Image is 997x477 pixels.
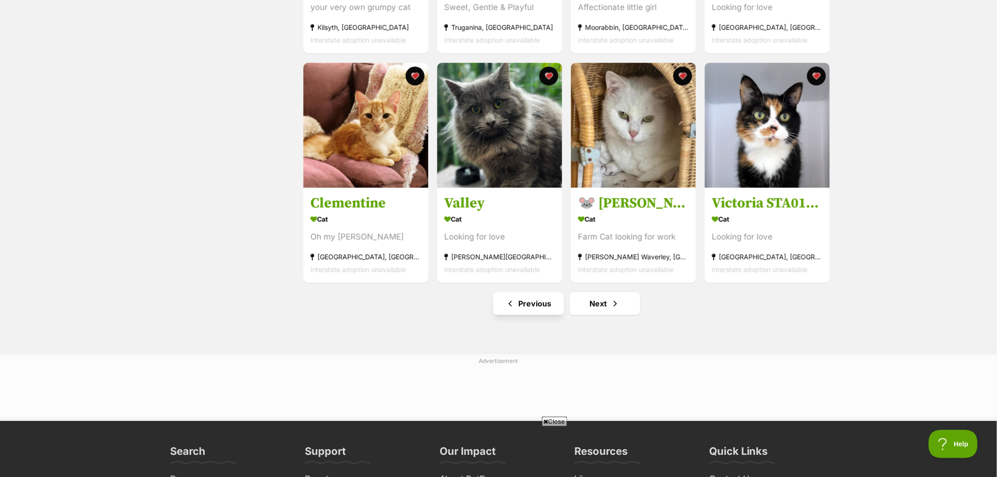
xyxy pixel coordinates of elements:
[712,250,823,263] div: [GEOGRAPHIC_DATA], [GEOGRAPHIC_DATA]
[578,250,689,263] div: [PERSON_NAME] Waverley, [GEOGRAPHIC_DATA]
[929,430,978,458] iframe: Help Scout Beacon - Open
[437,187,562,283] a: Valley Cat Looking for love [PERSON_NAME][GEOGRAPHIC_DATA] Interstate adoption unavailable favourite
[578,194,689,212] h3: 🐭 [PERSON_NAME] 🐭
[712,194,823,212] h3: Victoria STA013946
[327,369,670,411] iframe: Advertisement
[170,444,205,463] h3: Search
[673,66,692,85] button: favourite
[578,212,689,226] div: Cat
[444,212,555,226] div: Cat
[311,194,421,212] h3: Clementine
[571,63,696,188] img: 🐭 Francesca 🐭
[444,36,540,44] span: Interstate adoption unavailable
[578,230,689,243] div: Farm Cat looking for work
[712,1,823,14] div: Looking for love
[302,292,831,315] nav: Pagination
[303,63,428,188] img: Clementine
[712,21,823,34] div: [GEOGRAPHIC_DATA], [GEOGRAPHIC_DATA]
[311,1,421,14] div: your very own grumpy cat
[311,230,421,243] div: Oh my [PERSON_NAME]
[406,66,425,85] button: favourite
[570,292,640,315] a: Next page
[327,430,670,472] iframe: Advertisement
[542,417,567,426] span: Close
[712,230,823,243] div: Looking for love
[539,66,558,85] button: favourite
[437,63,562,188] img: Valley
[311,250,421,263] div: [GEOGRAPHIC_DATA], [GEOGRAPHIC_DATA]
[578,265,674,273] span: Interstate adoption unavailable
[444,21,555,34] div: Truganina, [GEOGRAPHIC_DATA]
[709,444,768,463] h3: Quick Links
[444,194,555,212] h3: Valley
[705,187,830,283] a: Victoria STA013946 Cat Looking for love [GEOGRAPHIC_DATA], [GEOGRAPHIC_DATA] Interstate adoption ...
[303,187,428,283] a: Clementine Cat Oh my [PERSON_NAME] [GEOGRAPHIC_DATA], [GEOGRAPHIC_DATA] Interstate adoption unava...
[444,250,555,263] div: [PERSON_NAME][GEOGRAPHIC_DATA]
[578,21,689,34] div: Moorabbin, [GEOGRAPHIC_DATA]
[712,265,808,273] span: Interstate adoption unavailable
[444,265,540,273] span: Interstate adoption unavailable
[712,36,808,44] span: Interstate adoption unavailable
[311,212,421,226] div: Cat
[712,212,823,226] div: Cat
[305,444,346,463] h3: Support
[705,63,830,188] img: Victoria STA013946
[311,265,406,273] span: Interstate adoption unavailable
[311,36,406,44] span: Interstate adoption unavailable
[578,36,674,44] span: Interstate adoption unavailable
[807,66,826,85] button: favourite
[444,230,555,243] div: Looking for love
[444,1,555,14] div: Sweet, Gentle & Playful
[578,1,689,14] div: Affectionate little girl
[493,292,564,315] a: Previous page
[311,21,421,34] div: Kilsyth, [GEOGRAPHIC_DATA]
[571,187,696,283] a: 🐭 [PERSON_NAME] 🐭 Cat Farm Cat looking for work [PERSON_NAME] Waverley, [GEOGRAPHIC_DATA] Interst...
